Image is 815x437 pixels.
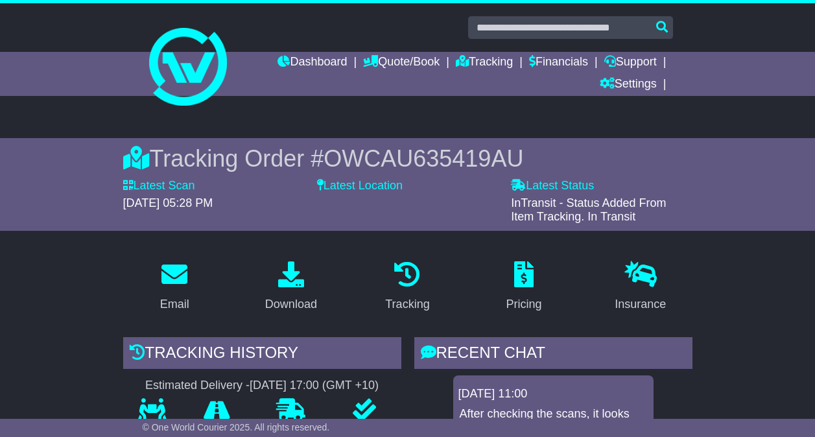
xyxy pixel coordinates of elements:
[615,296,666,313] div: Insurance
[604,52,657,74] a: Support
[143,422,330,432] span: © One World Courier 2025. All rights reserved.
[529,52,588,74] a: Financials
[278,52,347,74] a: Dashboard
[458,387,648,401] div: [DATE] 11:00
[377,257,438,318] a: Tracking
[606,257,674,318] a: Insurance
[257,257,325,318] a: Download
[363,52,440,74] a: Quote/Book
[123,337,401,372] div: Tracking history
[498,257,550,318] a: Pricing
[123,379,401,393] div: Estimated Delivery -
[123,179,195,193] label: Latest Scan
[511,196,666,224] span: InTransit - Status Added From Item Tracking. In Transit
[317,179,403,193] label: Latest Location
[506,296,542,313] div: Pricing
[265,296,317,313] div: Download
[152,257,198,318] a: Email
[414,337,692,372] div: RECENT CHAT
[123,145,692,172] div: Tracking Order #
[250,379,379,393] div: [DATE] 17:00 (GMT +10)
[385,296,429,313] div: Tracking
[324,145,523,172] span: OWCAU635419AU
[456,52,513,74] a: Tracking
[123,196,213,209] span: [DATE] 05:28 PM
[511,179,594,193] label: Latest Status
[160,296,189,313] div: Email
[600,74,657,96] a: Settings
